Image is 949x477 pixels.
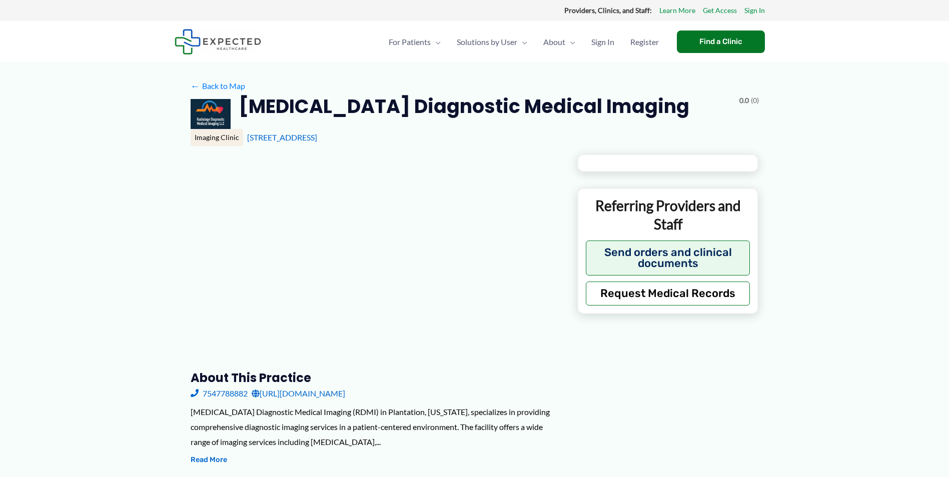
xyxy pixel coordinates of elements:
[191,404,561,449] div: [MEDICAL_DATA] Diagnostic Medical Imaging (RDMI) in Plantation, [US_STATE], specializes in provid...
[659,4,695,17] a: Learn More
[543,24,565,59] span: About
[703,4,737,17] a: Get Access
[677,30,765,53] a: Find a Clinic
[586,240,750,275] button: Send orders and clinical documents
[381,24,667,59] nav: Primary Site Navigation
[191,454,227,466] button: Read More
[630,24,659,59] span: Register
[565,24,575,59] span: Menu Toggle
[586,281,750,305] button: Request Medical Records
[751,94,759,107] span: (0)
[389,24,431,59] span: For Patients
[564,6,652,14] strong: Providers, Clinics, and Staff:
[191,370,561,385] h3: About this practice
[191,78,245,93] a: ←Back to Map
[591,24,614,59] span: Sign In
[744,4,765,17] a: Sign In
[175,29,261,54] img: Expected Healthcare Logo - side, dark font, small
[449,24,535,59] a: Solutions by UserMenu Toggle
[583,24,622,59] a: Sign In
[239,94,689,118] h2: [MEDICAL_DATA] Diagnostic Medical Imaging
[457,24,517,59] span: Solutions by User
[191,129,243,146] div: Imaging Clinic
[191,81,200,90] span: ←
[517,24,527,59] span: Menu Toggle
[586,196,750,233] p: Referring Providers and Staff
[191,386,248,401] a: 7547788882
[739,94,749,107] span: 0.0
[431,24,441,59] span: Menu Toggle
[622,24,667,59] a: Register
[535,24,583,59] a: AboutMenu Toggle
[381,24,449,59] a: For PatientsMenu Toggle
[247,132,317,142] a: [STREET_ADDRESS]
[252,386,345,401] a: [URL][DOMAIN_NAME]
